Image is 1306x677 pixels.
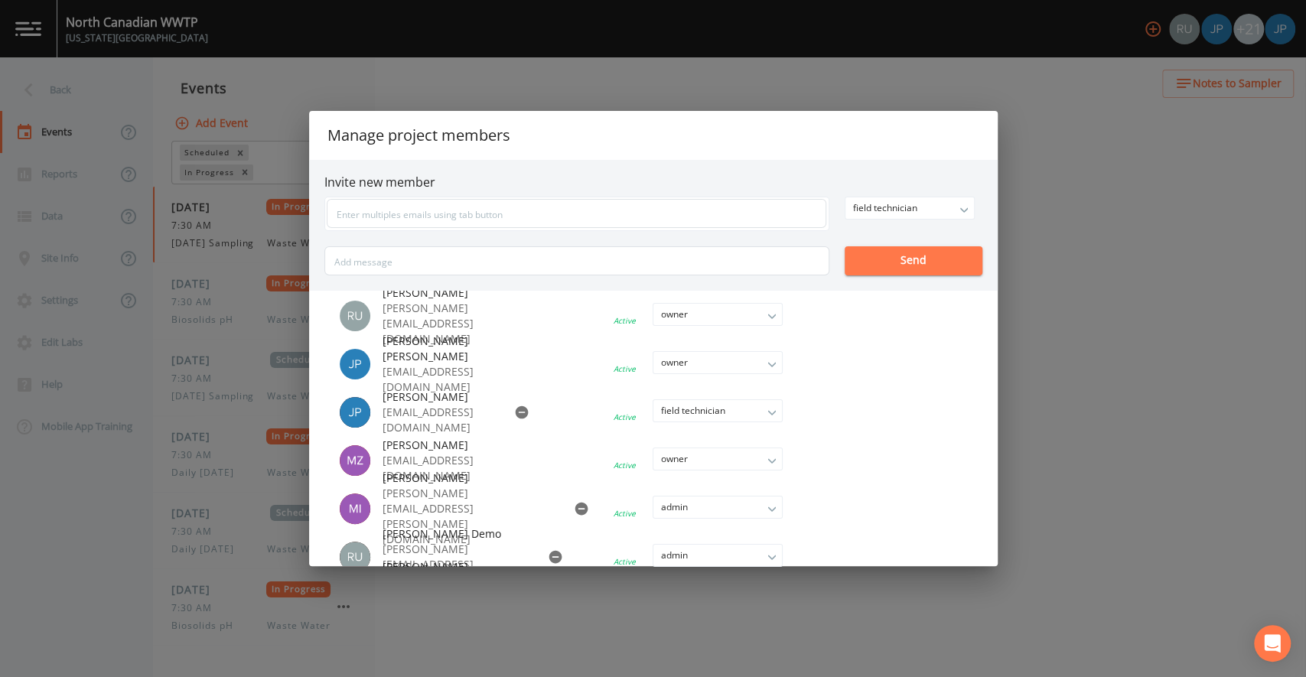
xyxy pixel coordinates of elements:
img: f9ea831b4c64ae7f91f08e4d0d6babd4 [340,397,370,428]
span: [PERSON_NAME] Demo [383,526,529,542]
input: Enter multiples emails using tab button [327,199,826,228]
h2: Manage project members [309,111,998,160]
span: [PERSON_NAME][EMAIL_ADDRESS][DOMAIN_NAME] [383,559,529,605]
div: owner [653,304,782,325]
p: [PERSON_NAME][EMAIL_ADDRESS][DOMAIN_NAME] [383,542,529,587]
span: [PERSON_NAME] [383,389,496,405]
h6: Invite new member [324,175,982,190]
img: e797479d48231e9c977d681ace3d2121 [340,542,370,572]
img: 11d739c36d20347f7b23fdbf2a9dc2c5 [340,493,370,524]
p: [PERSON_NAME][EMAIL_ADDRESS][PERSON_NAME][DOMAIN_NAME] [383,486,556,547]
span: [PERSON_NAME] [383,470,556,486]
p: [EMAIL_ADDRESS][DOMAIN_NAME] [383,364,496,395]
img: a5c06d64ce99e847b6841ccd0307af82 [340,301,370,331]
div: Russell Schindler Demo [340,542,383,572]
div: Russell Schindler [340,301,383,331]
div: Myra Zabec [340,445,383,476]
p: [EMAIL_ADDRESS][DOMAIN_NAME] [383,453,496,483]
img: 9a4029ee4f79ce97a5edb43f0ad11695 [340,445,370,476]
div: Active [614,315,636,326]
div: Active [614,363,636,374]
button: Send [845,246,982,275]
div: Misty Brown [340,493,383,524]
img: 41241ef155101aa6d92a04480b0d0000 [340,349,370,379]
p: [PERSON_NAME][EMAIL_ADDRESS][DOMAIN_NAME] [383,301,529,347]
input: Add message [324,246,829,275]
span: [PERSON_NAME] [PERSON_NAME] [383,334,496,364]
div: Joshua gere Paul [340,349,383,379]
div: owner [653,448,782,470]
div: Active [614,460,636,470]
div: owner [653,352,782,373]
div: field technician [845,197,974,219]
p: [EMAIL_ADDRESS][DOMAIN_NAME] [383,405,496,435]
span: [PERSON_NAME] [383,438,496,453]
div: Open Intercom Messenger [1254,625,1291,662]
span: [PERSON_NAME] [383,285,529,301]
div: Joshua Paul [340,397,383,428]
